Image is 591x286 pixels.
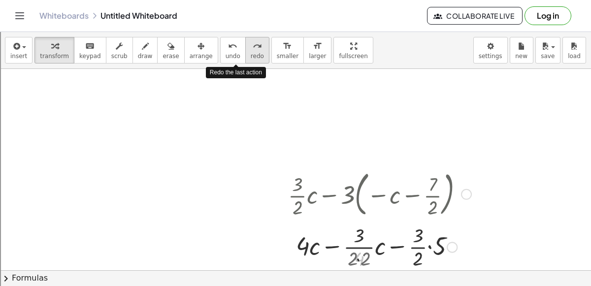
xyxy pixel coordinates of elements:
[4,58,587,67] div: Options
[4,32,587,40] div: Sort New > Old
[253,40,262,52] i: redo
[34,37,74,64] button: transform
[245,37,269,64] button: redoredo
[206,67,266,78] div: Redo the last action
[4,23,587,32] div: Sort A > Z
[4,67,587,76] div: Sign out
[4,49,587,58] div: Delete
[4,40,587,49] div: Move To ...
[4,4,206,13] div: Home
[39,11,89,21] a: Whiteboards
[525,6,571,25] button: Log in
[435,11,514,20] span: Collaborate Live
[40,53,69,60] span: transform
[12,8,28,24] button: Toggle navigation
[427,7,523,25] button: Collaborate Live
[251,53,264,60] span: redo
